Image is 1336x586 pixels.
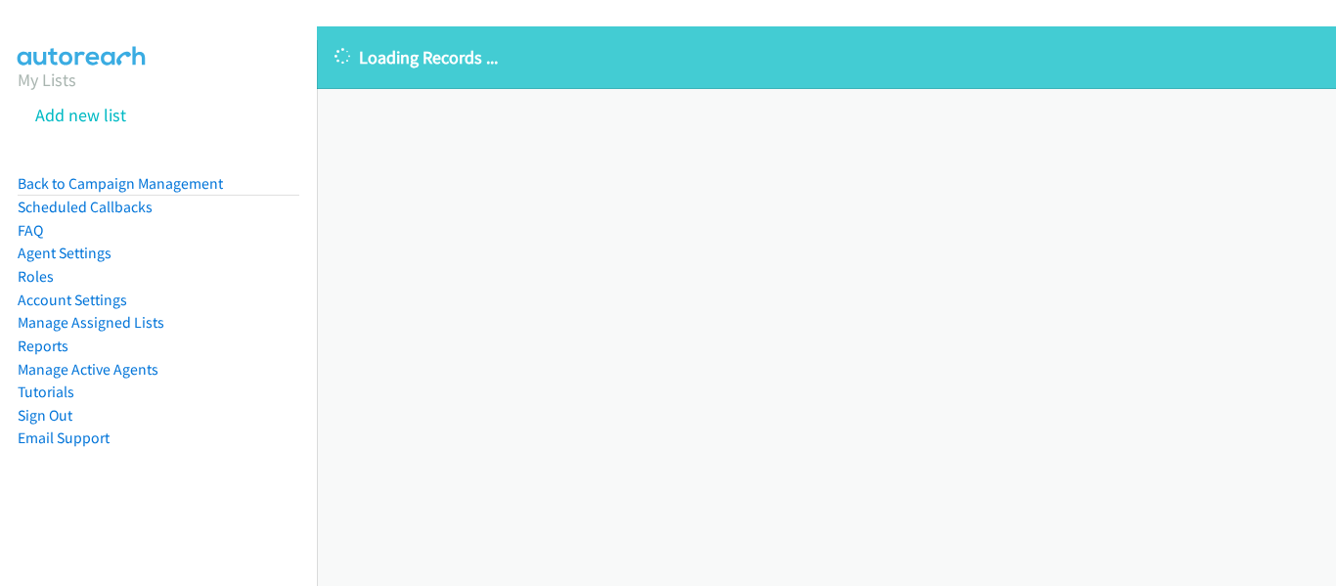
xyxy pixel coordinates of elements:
a: Account Settings [18,291,127,309]
a: Manage Assigned Lists [18,313,164,332]
a: Sign Out [18,406,72,425]
a: FAQ [18,221,43,240]
a: Scheduled Callbacks [18,198,153,216]
a: Roles [18,267,54,286]
a: Back to Campaign Management [18,174,223,193]
a: Agent Settings [18,244,111,262]
a: Manage Active Agents [18,360,158,379]
a: Reports [18,337,68,355]
a: My Lists [18,68,76,91]
a: Tutorials [18,383,74,401]
a: Add new list [35,104,126,126]
a: Email Support [18,428,110,447]
p: Loading Records ... [334,44,1318,70]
